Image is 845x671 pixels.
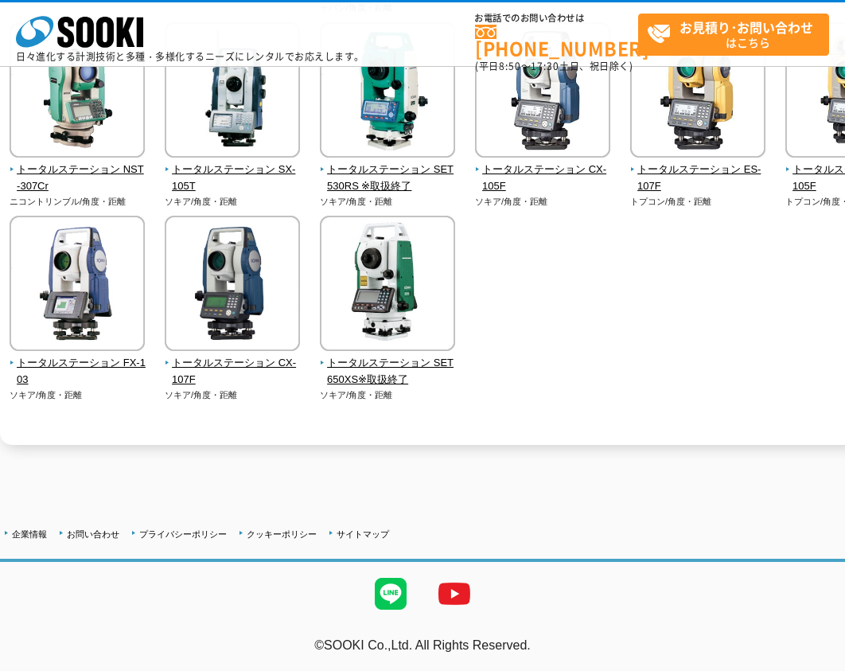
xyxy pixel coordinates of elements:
[630,146,766,194] a: トータルステーション ES-107F
[475,59,633,73] span: (平日 ～ 土日、祝日除く)
[165,146,301,194] a: トータルステーション SX-105T
[10,340,146,388] a: トータルステーション FX-103
[630,162,766,195] span: トータルステーション ES-107F
[165,355,301,388] span: トータルステーション CX-107F
[475,25,638,57] a: [PHONE_NUMBER]
[10,146,146,194] a: トータルステーション NST-307Cr
[12,529,47,539] a: 企業情報
[499,59,521,73] span: 8:50
[320,340,456,388] a: トータルステーション SET650XS※取扱終了
[320,146,456,194] a: トータルステーション SET530RS ※取扱終了
[10,195,146,209] p: ニコントリンブル/角度・距離
[475,146,611,194] a: トータルステーション CX-105F
[422,562,486,626] img: YouTube
[165,162,301,195] span: トータルステーション SX-105T
[320,195,456,209] p: ソキア/角度・距離
[531,59,559,73] span: 17:30
[475,162,611,195] span: トータルステーション CX-105F
[165,340,301,388] a: トータルステーション CX-107F
[630,22,765,162] img: トータルステーション ES-107F
[247,529,317,539] a: クッキーポリシー
[16,52,364,61] p: 日々進化する計測技術と多種・多様化するニーズにレンタルでお応えします。
[638,14,829,56] a: お見積り･お問い合わせはこちら
[784,655,845,669] a: テストMail
[165,195,301,209] p: ソキア/角度・距離
[680,18,813,37] strong: お見積り･お問い合わせ
[10,388,146,402] p: ソキア/角度・距離
[320,22,455,162] img: トータルステーション SET530RS ※取扱終了
[165,216,300,355] img: トータルステーション CX-107F
[10,355,146,388] span: トータルステーション FX-103
[10,216,145,355] img: トータルステーション FX-103
[475,22,610,162] img: トータルステーション CX-105F
[320,162,456,195] span: トータルステーション SET530RS ※取扱終了
[139,529,227,539] a: プライバシーポリシー
[475,195,611,209] p: ソキア/角度・距離
[10,22,145,162] img: トータルステーション NST-307Cr
[630,195,766,209] p: トプコン/角度・距離
[359,562,422,626] img: LINE
[475,14,638,23] span: お電話でのお問い合わせは
[320,216,455,355] img: トータルステーション SET650XS※取扱終了
[10,162,146,195] span: トータルステーション NST-307Cr
[320,388,456,402] p: ソキア/角度・距離
[165,388,301,402] p: ソキア/角度・距離
[165,22,300,162] img: トータルステーション SX-105T
[647,14,828,54] span: はこちら
[337,529,389,539] a: サイトマップ
[67,529,119,539] a: お問い合わせ
[320,355,456,388] span: トータルステーション SET650XS※取扱終了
